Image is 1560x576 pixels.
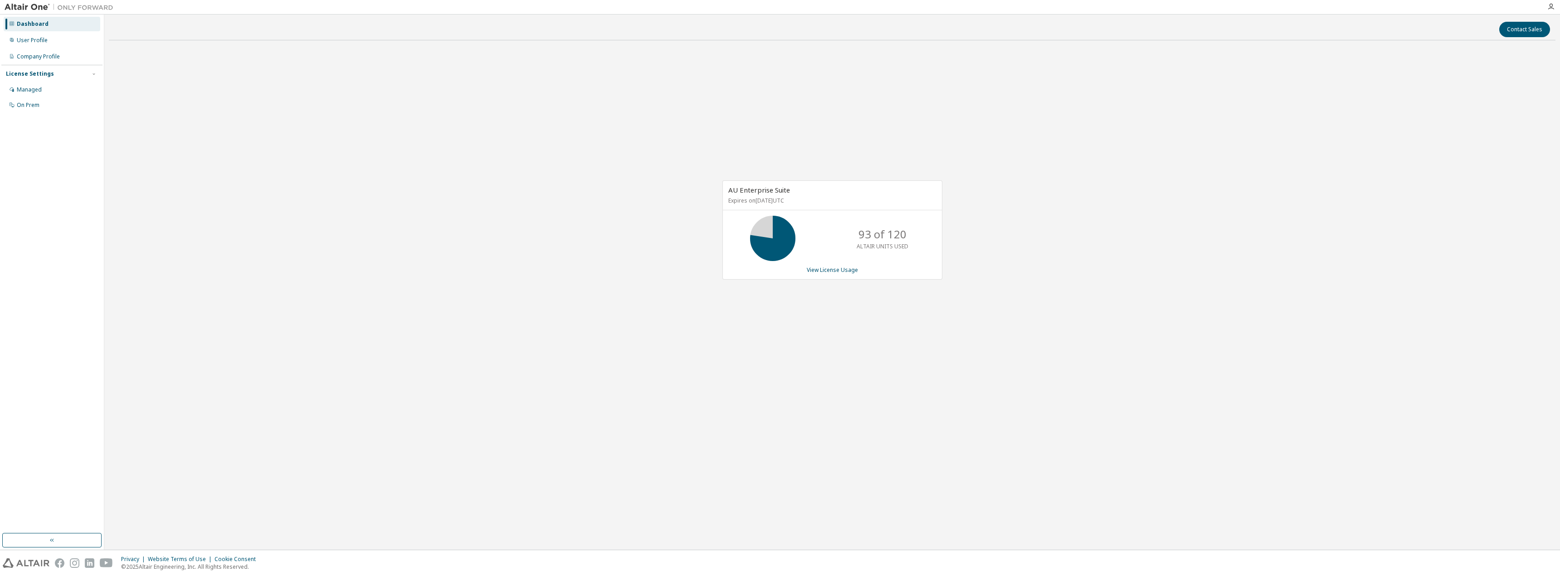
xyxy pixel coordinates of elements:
[17,20,49,28] div: Dashboard
[214,556,261,563] div: Cookie Consent
[121,556,148,563] div: Privacy
[3,558,49,568] img: altair_logo.svg
[5,3,118,12] img: Altair One
[857,242,908,250] p: ALTAIR UNITS USED
[55,558,64,568] img: facebook.svg
[1499,22,1550,37] button: Contact Sales
[70,558,79,568] img: instagram.svg
[121,563,261,571] p: © 2025 Altair Engineering, Inc. All Rights Reserved.
[85,558,94,568] img: linkedin.svg
[807,266,858,274] a: View License Usage
[6,70,54,77] div: License Settings
[148,556,214,563] div: Website Terms of Use
[858,227,907,242] p: 93 of 120
[17,102,39,109] div: On Prem
[17,53,60,60] div: Company Profile
[728,185,790,194] span: AU Enterprise Suite
[17,86,42,93] div: Managed
[100,558,113,568] img: youtube.svg
[728,197,934,204] p: Expires on [DATE] UTC
[17,37,48,44] div: User Profile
